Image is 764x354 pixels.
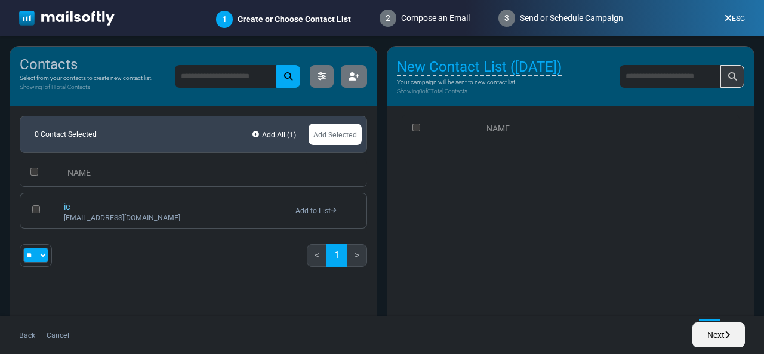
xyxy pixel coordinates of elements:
a: ESC [725,14,745,23]
a: 1 [699,319,720,341]
p: Showing of Total Contacts [20,82,152,91]
nav: Page [307,244,367,276]
p: Select from your contacts to create new contact list. [20,73,152,82]
span: 1 [50,84,53,90]
a: Add All ( ) [249,125,299,143]
a: ic [64,202,70,211]
span: 0 Contact Selected [25,121,106,147]
a: Next [692,322,745,347]
a: NAME [486,124,510,133]
a: Cancel [47,331,69,340]
a: Back [19,331,35,340]
div: [EMAIL_ADDRESS][DOMAIN_NAME] [64,214,284,221]
img: mailsoftly_white_logo.svg [19,11,115,26]
span: 0 [419,88,422,94]
nav: Page [679,319,740,351]
span: 3 [498,10,515,27]
span: New Contact List ([DATE]) [397,59,562,76]
p: Showing of Total Contacts [397,87,562,96]
h5: Contacts [20,56,152,73]
span: 1 [42,84,45,90]
p: Your campaign will be sent to new contact list . [397,78,562,87]
a: 1 [326,244,347,267]
a: Add to List [295,207,336,215]
a: NAME [63,163,95,182]
div: Create or Choose Contact List [207,1,361,36]
span: 2 [386,13,390,23]
a: Add Selected [309,124,362,145]
span: 0 [427,88,430,94]
span: 1 [222,14,227,24]
span: 1 [289,131,294,139]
